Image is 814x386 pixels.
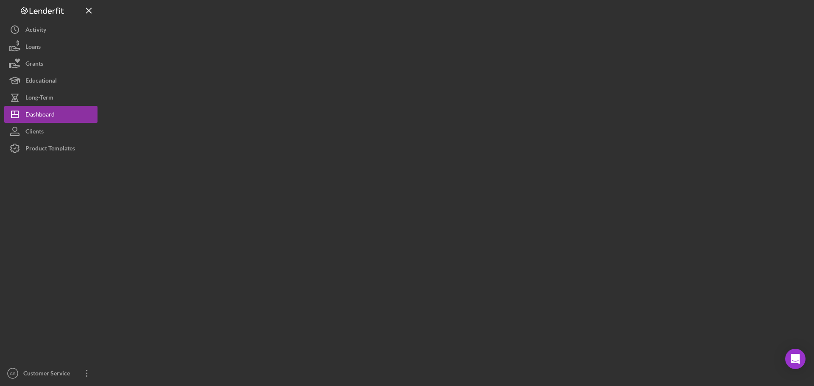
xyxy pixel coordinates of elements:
div: Clients [25,123,44,142]
button: Product Templates [4,140,98,157]
text: CS [10,371,15,376]
div: Grants [25,55,43,74]
button: Activity [4,21,98,38]
div: Customer Service [21,365,76,384]
button: CSCustomer Service [4,365,98,382]
button: Clients [4,123,98,140]
div: Dashboard [25,106,55,125]
button: Grants [4,55,98,72]
button: Long-Term [4,89,98,106]
button: Dashboard [4,106,98,123]
div: Long-Term [25,89,53,108]
div: Product Templates [25,140,75,159]
div: Educational [25,72,57,91]
button: Educational [4,72,98,89]
div: Activity [25,21,46,40]
button: Loans [4,38,98,55]
div: Loans [25,38,41,57]
div: Open Intercom Messenger [785,349,806,369]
